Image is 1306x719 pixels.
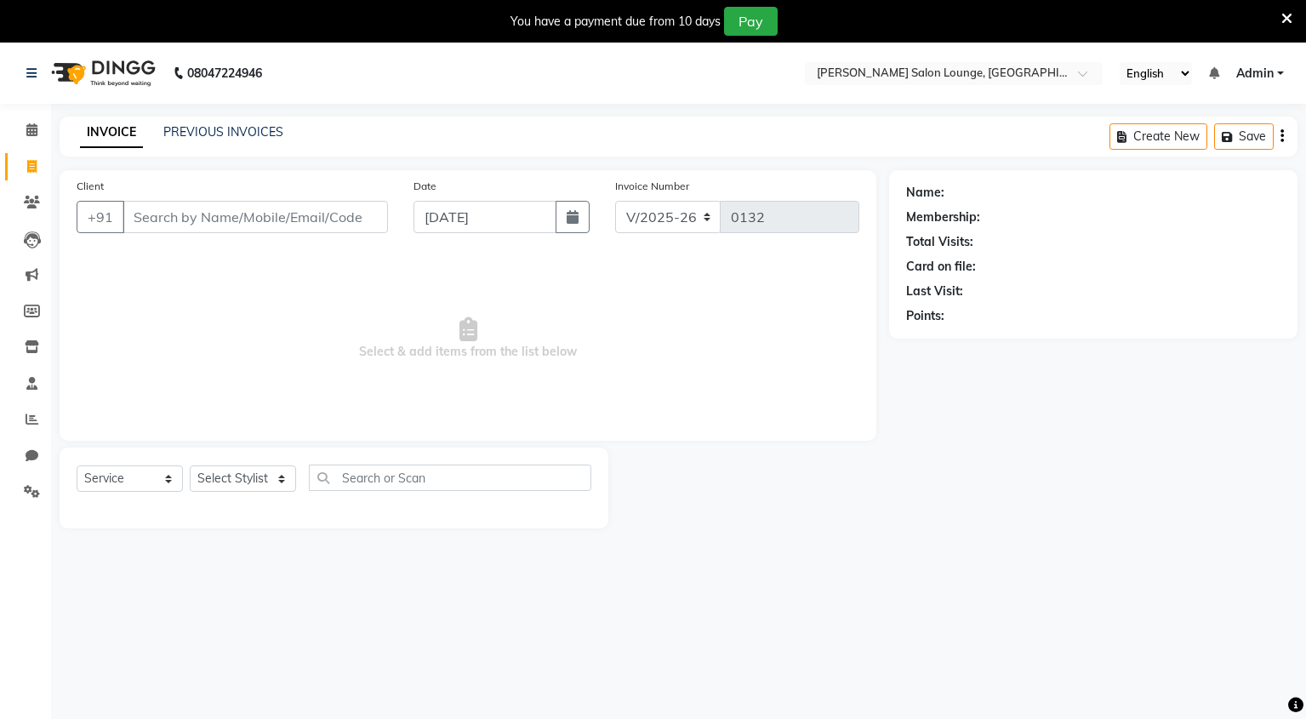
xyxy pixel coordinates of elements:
[615,179,689,194] label: Invoice Number
[163,124,283,140] a: PREVIOUS INVOICES
[906,258,976,276] div: Card on file:
[906,282,963,300] div: Last Visit:
[1236,65,1274,83] span: Admin
[1109,123,1207,150] button: Create New
[1214,123,1274,150] button: Save
[413,179,436,194] label: Date
[906,233,973,251] div: Total Visits:
[77,179,104,194] label: Client
[906,184,944,202] div: Name:
[77,201,124,233] button: +91
[906,307,944,325] div: Points:
[510,13,721,31] div: You have a payment due from 10 days
[906,208,980,226] div: Membership:
[80,117,143,148] a: INVOICE
[187,49,262,97] b: 08047224946
[43,49,160,97] img: logo
[123,201,388,233] input: Search by Name/Mobile/Email/Code
[77,254,859,424] span: Select & add items from the list below
[309,465,591,491] input: Search or Scan
[724,7,778,36] button: Pay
